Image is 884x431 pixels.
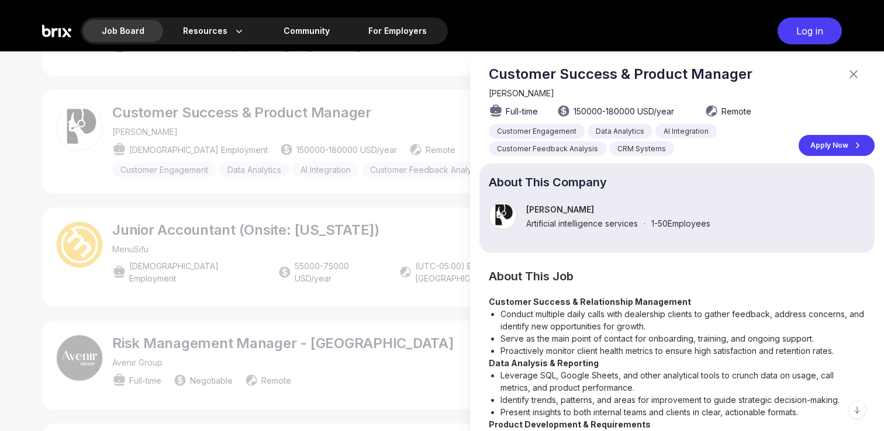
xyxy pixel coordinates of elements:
p: About This Company [489,178,865,187]
div: Resources [164,20,264,42]
span: · [644,218,645,228]
a: For Employers [350,20,446,42]
li: Conduct multiple daily calls with dealership clients to gather feedback, address concerns, and id... [500,308,865,332]
div: Customer Engagement [489,124,585,138]
strong: Data Analysis & Reporting [489,358,599,368]
li: Proactively monitor client health metrics to ensure high satisfaction and retention rates. [500,345,865,357]
p: Customer Success & Product Manager [489,65,840,82]
div: Log in [778,18,842,44]
span: Artificial intelligence services [526,218,638,228]
h2: About This Job [489,272,865,281]
li: Identify trends, patterns, and areas for improvement to guide strategic decision-making. [500,394,865,406]
span: 150000 - 180000 USD /year [574,105,674,117]
span: Remote [721,105,751,117]
a: Log in [772,18,842,44]
li: Present insights to both internal teams and clients in clear, actionable formats. [500,406,865,418]
img: Brix Logo [42,18,71,44]
span: [PERSON_NAME] [489,88,554,98]
div: CRM Systems [609,141,674,156]
p: [PERSON_NAME] [526,204,710,214]
div: Data Analytics [588,124,652,138]
span: 1-50 Employees [651,218,710,228]
li: Serve as the main point of contact for onboarding, training, and ongoing support. [500,332,865,345]
strong: Customer Success & Relationship Management [489,297,691,307]
a: Community [265,20,348,42]
li: Leverage SQL, Google Sheets, and other analytical tools to crunch data on usage, call metrics, an... [500,369,865,394]
div: AI Integration [655,124,717,138]
div: Customer Feedback Analysis [489,141,606,156]
a: Apply Now [799,135,875,156]
span: Full-time [506,105,538,117]
div: Job Board [83,20,163,42]
strong: Product Development & Requirements [489,419,651,429]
